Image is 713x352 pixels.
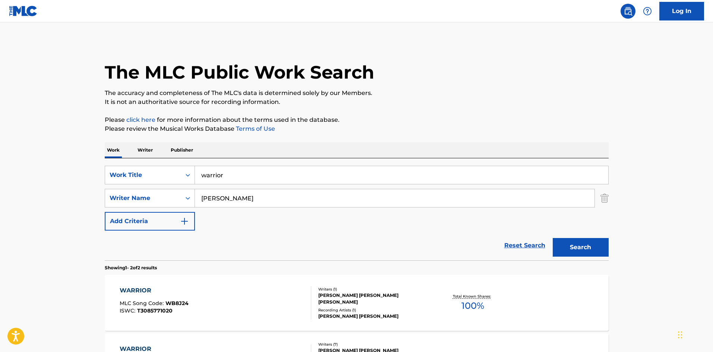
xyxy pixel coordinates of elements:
div: Work Title [110,171,177,180]
p: Work [105,142,122,158]
a: Log In [659,2,704,20]
span: T3085771020 [137,307,173,314]
a: WARRIORMLC Song Code:WB8J24ISWC:T3085771020Writers (1)[PERSON_NAME] [PERSON_NAME] [PERSON_NAME]Re... [105,275,609,331]
div: Writers ( 7 ) [318,342,431,347]
iframe: Chat Widget [676,316,713,352]
span: WB8J24 [165,300,189,307]
img: Delete Criterion [600,189,609,207]
p: Writer [135,142,155,158]
button: Search [553,238,609,257]
p: It is not an authoritative source for recording information. [105,98,609,107]
form: Search Form [105,166,609,260]
a: Terms of Use [234,125,275,132]
a: Reset Search [501,237,549,254]
p: The accuracy and completeness of The MLC's data is determined solely by our Members. [105,89,609,98]
div: Help [640,4,655,19]
div: Drag [678,324,682,346]
button: Add Criteria [105,212,195,231]
p: Total Known Shares: [453,294,493,299]
p: Please review the Musical Works Database [105,124,609,133]
img: MLC Logo [9,6,38,16]
span: MLC Song Code : [120,300,165,307]
div: [PERSON_NAME] [PERSON_NAME] [PERSON_NAME] [318,292,431,305]
span: 100 % [461,299,484,313]
p: Publisher [168,142,195,158]
span: ISWC : [120,307,137,314]
h1: The MLC Public Work Search [105,61,374,83]
a: click here [126,116,155,123]
div: Recording Artists ( 1 ) [318,307,431,313]
div: Writers ( 1 ) [318,286,431,292]
img: 9d2ae6d4665cec9f34b9.svg [180,217,189,226]
p: Please for more information about the terms used in the database. [105,115,609,124]
div: WARRIOR [120,286,189,295]
div: [PERSON_NAME] [PERSON_NAME] [318,313,431,320]
img: help [643,7,652,16]
div: Writer Name [110,194,177,203]
a: Public Search [621,4,635,19]
img: search [624,7,632,16]
p: Showing 1 - 2 of 2 results [105,264,157,271]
